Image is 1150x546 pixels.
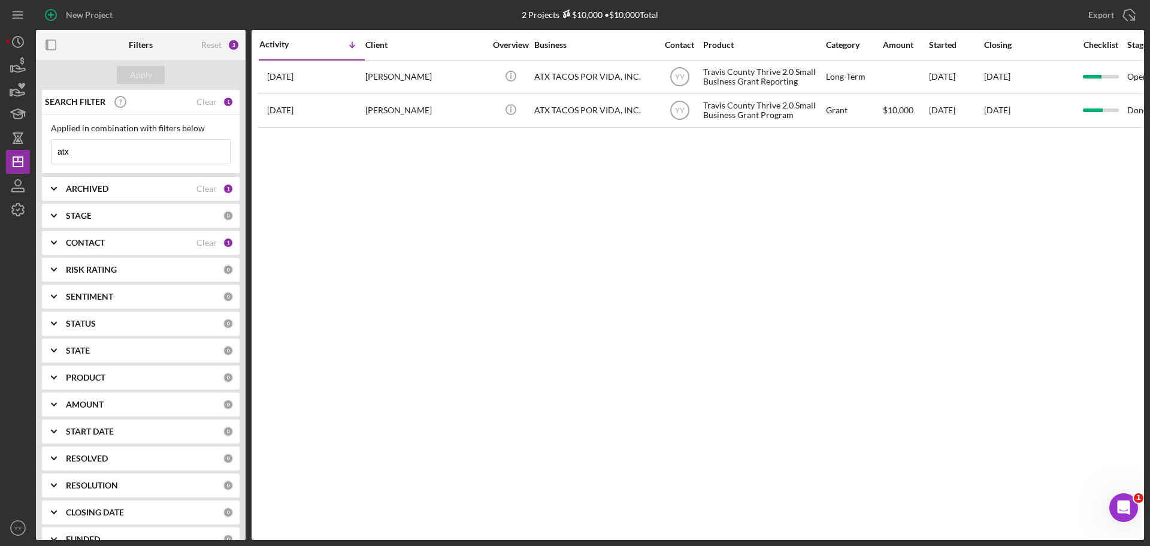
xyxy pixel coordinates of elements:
div: 3 [228,39,240,51]
b: AMOUNT [66,400,104,409]
div: Checklist [1075,40,1126,50]
div: $10,000 [559,10,603,20]
div: Amount [883,40,928,50]
b: RESOLVED [66,454,108,463]
b: SEARCH FILTER [45,97,105,107]
div: 0 [223,480,234,491]
div: Applied in combination with filters below [51,123,231,133]
div: Clear [196,238,217,248]
div: 0 [223,453,234,464]
button: Apply [117,66,165,84]
div: 1 [223,237,234,248]
div: ATX TACOS POR VIDA, INC. [534,61,654,93]
div: New Project [66,3,113,27]
button: New Project [36,3,125,27]
div: Product [703,40,823,50]
div: Business [534,40,654,50]
div: 0 [223,426,234,437]
div: ATX TACOS POR VIDA, INC. [534,95,654,126]
div: 0 [223,264,234,275]
text: YY [674,73,684,82]
div: Travis County Thrive 2.0 Small Business Grant Reporting [703,61,823,93]
div: Long-Term [826,61,882,93]
div: 1 [223,183,234,194]
div: 0 [223,345,234,356]
b: STATUS [66,319,96,328]
div: Started [929,40,983,50]
time: 2024-06-27 20:15 [267,105,293,115]
div: [PERSON_NAME] [365,95,485,126]
iframe: Intercom live chat [1109,493,1138,522]
div: Reset [201,40,222,50]
div: 0 [223,534,234,545]
b: STATE [66,346,90,355]
div: 0 [223,210,234,221]
div: Overview [488,40,533,50]
div: 2 Projects • $10,000 Total [522,10,658,20]
time: 2025-01-28 20:07 [267,72,293,82]
div: Closing [984,40,1074,50]
b: RISK RATING [66,265,117,274]
b: CLOSING DATE [66,508,124,517]
b: STAGE [66,211,92,221]
div: Clear [196,97,217,107]
div: [DATE] [929,95,983,126]
div: 0 [223,372,234,383]
b: START DATE [66,427,114,436]
b: FUNDED [66,535,100,544]
b: PRODUCT [66,373,105,382]
div: Travis County Thrive 2.0 Small Business Grant Program [703,95,823,126]
span: 1 [1134,493,1143,503]
b: CONTACT [66,238,105,248]
div: 0 [223,318,234,329]
div: Client [365,40,485,50]
button: YY [6,516,30,540]
b: ARCHIVED [66,184,108,194]
div: [PERSON_NAME] [365,61,485,93]
div: 0 [223,399,234,410]
div: Category [826,40,882,50]
div: Activity [259,40,312,49]
b: SENTIMENT [66,292,113,301]
div: Grant [826,95,882,126]
div: Contact [657,40,702,50]
div: Export [1088,3,1114,27]
div: [DATE] [929,61,983,93]
div: Clear [196,184,217,194]
div: $10,000 [883,95,928,126]
div: 0 [223,291,234,302]
button: Export [1076,3,1144,27]
time: [DATE] [984,71,1010,82]
text: YY [674,107,684,115]
text: YY [14,525,22,532]
div: Apply [130,66,152,84]
div: 0 [223,507,234,518]
b: RESOLUTION [66,481,118,490]
b: Filters [129,40,153,50]
time: [DATE] [984,105,1010,115]
div: 1 [223,96,234,107]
